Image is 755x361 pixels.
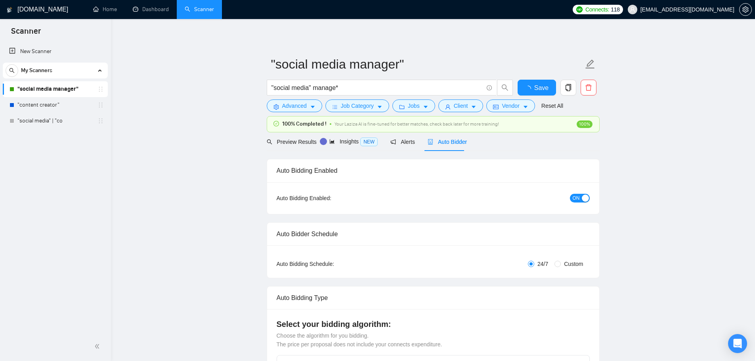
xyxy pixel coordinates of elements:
[487,85,492,90] span: info-circle
[320,138,327,145] div: Tooltip anchor
[277,260,381,268] div: Auto Bidding Schedule:
[329,139,335,144] span: area-chart
[277,287,590,309] div: Auto Bidding Type
[282,120,327,128] span: 100% Completed !
[423,104,428,110] span: caret-down
[445,104,451,110] span: user
[185,6,214,13] a: searchScanner
[3,44,108,59] li: New Scanner
[277,223,590,245] div: Auto Bidder Schedule
[438,99,484,112] button: userClientcaret-down
[454,101,468,110] span: Client
[94,342,102,350] span: double-left
[277,319,590,330] h4: Select your bidding algorithm:
[6,64,18,77] button: search
[97,118,104,124] span: holder
[573,194,580,202] span: ON
[497,84,512,91] span: search
[93,6,117,13] a: homeHome
[325,99,389,112] button: barsJob Categorycaret-down
[518,80,556,96] button: Save
[630,7,635,12] span: user
[534,260,551,268] span: 24/7
[576,6,583,13] img: upwork-logo.png
[271,54,583,74] input: Scanner name...
[739,3,752,16] button: setting
[267,139,272,145] span: search
[6,68,18,73] span: search
[277,159,590,182] div: Auto Bidding Enabled
[21,63,52,78] span: My Scanners
[7,4,12,16] img: logo
[377,104,382,110] span: caret-down
[581,84,596,91] span: delete
[428,139,467,145] span: Auto Bidder
[267,139,317,145] span: Preview Results
[471,104,476,110] span: caret-down
[561,260,586,268] span: Custom
[541,101,563,110] a: Reset All
[390,139,415,145] span: Alerts
[271,83,483,93] input: Search Freelance Jobs...
[9,44,101,59] a: New Scanner
[497,80,513,96] button: search
[5,25,47,42] span: Scanner
[561,84,576,91] span: copy
[3,63,108,129] li: My Scanners
[399,104,405,110] span: folder
[17,81,93,97] a: "social media manager"
[577,120,593,128] span: 100%
[486,99,535,112] button: idcardVendorcaret-down
[408,101,420,110] span: Jobs
[273,121,279,126] span: check-circle
[273,104,279,110] span: setting
[97,86,104,92] span: holder
[97,102,104,108] span: holder
[739,6,752,13] a: setting
[310,104,315,110] span: caret-down
[332,104,338,110] span: bars
[585,5,609,14] span: Connects:
[534,83,549,93] span: Save
[585,59,595,69] span: edit
[341,101,374,110] span: Job Category
[17,97,93,113] a: "content creator"
[390,139,396,145] span: notification
[502,101,519,110] span: Vendor
[428,139,433,145] span: robot
[611,5,619,14] span: 118
[525,86,534,92] span: loading
[133,6,169,13] a: dashboardDashboard
[267,99,322,112] button: settingAdvancedcaret-down
[282,101,307,110] span: Advanced
[523,104,528,110] span: caret-down
[360,138,378,146] span: NEW
[17,113,93,129] a: "social media" | "co
[560,80,576,96] button: copy
[728,334,747,353] div: Open Intercom Messenger
[277,332,442,348] span: Choose the algorithm for you bidding. The price per proposal does not include your connects expen...
[392,99,435,112] button: folderJobscaret-down
[329,138,378,145] span: Insights
[581,80,596,96] button: delete
[334,121,499,127] span: Your Laziza AI is fine-tuned for better matches, check back later for more training!
[277,194,381,202] div: Auto Bidding Enabled:
[493,104,499,110] span: idcard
